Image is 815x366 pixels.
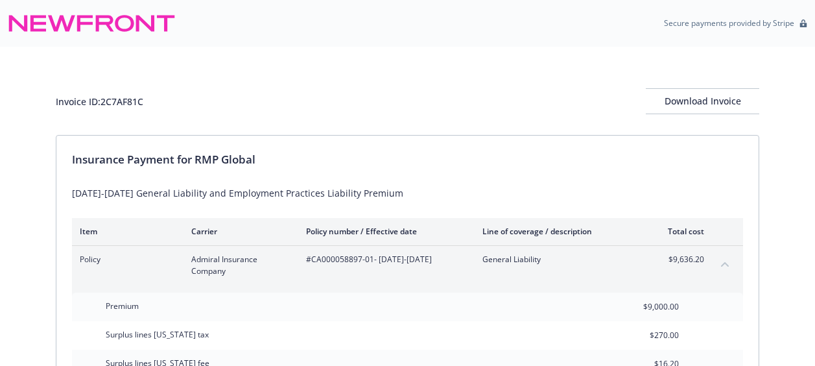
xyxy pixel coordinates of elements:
span: Policy [80,254,171,265]
div: Total cost [656,226,704,237]
div: Carrier [191,226,285,237]
span: General Liability [482,254,635,265]
button: Download Invoice [646,88,759,114]
div: PolicyAdmiral Insurance Company#CA000058897-01- [DATE]-[DATE]General Liability$9,636.20collapse c... [72,246,743,285]
input: 0.00 [602,326,687,345]
span: Surplus lines [US_STATE] tax [106,329,209,340]
div: Line of coverage / description [482,226,635,237]
div: Item [80,226,171,237]
span: $9,636.20 [656,254,704,265]
div: [DATE]-[DATE] General Liability and Employment Practices Liability Premium [72,186,743,200]
div: Download Invoice [646,89,759,114]
button: collapse content [715,254,735,274]
span: #CA000058897-01 - [DATE]-[DATE] [306,254,462,265]
div: Policy number / Effective date [306,226,462,237]
span: Admiral Insurance Company [191,254,285,277]
input: 0.00 [602,297,687,317]
span: Premium [106,300,139,311]
p: Secure payments provided by Stripe [664,18,794,29]
div: Invoice ID: 2C7AF81C [56,95,143,108]
div: Insurance Payment for RMP Global [72,151,743,168]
